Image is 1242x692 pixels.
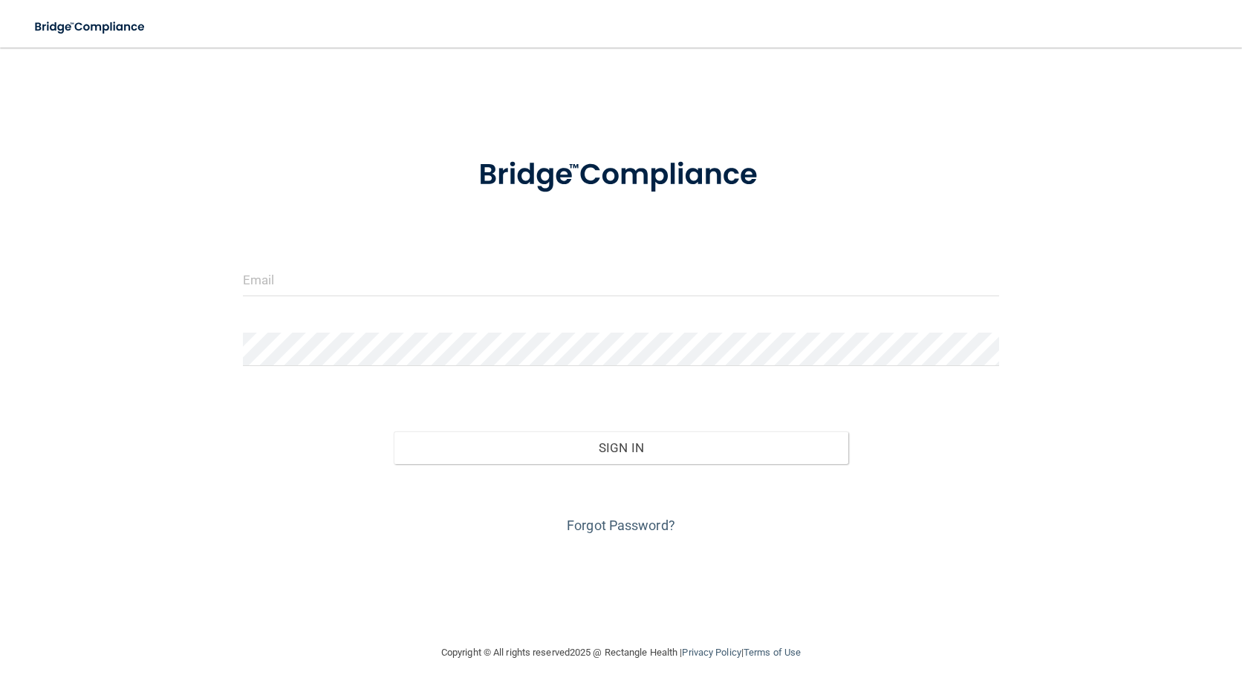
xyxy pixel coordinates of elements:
[448,137,794,214] img: bridge_compliance_login_screen.278c3ca4.svg
[682,647,741,658] a: Privacy Policy
[350,629,892,676] div: Copyright © All rights reserved 2025 @ Rectangle Health | |
[243,263,1000,296] input: Email
[744,647,801,658] a: Terms of Use
[22,12,159,42] img: bridge_compliance_login_screen.278c3ca4.svg
[567,518,675,533] a: Forgot Password?
[394,431,848,464] button: Sign In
